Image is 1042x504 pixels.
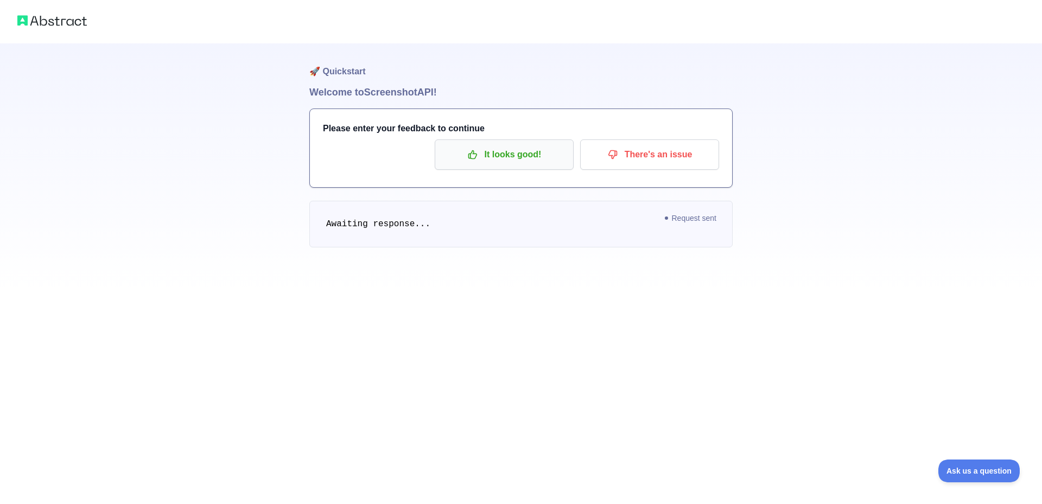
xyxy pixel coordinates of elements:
[443,145,566,164] p: It looks good!
[588,145,711,164] p: There's an issue
[938,460,1020,482] iframe: Toggle Customer Support
[309,85,733,100] h1: Welcome to Screenshot API!
[660,212,722,225] span: Request sent
[309,43,733,85] h1: 🚀 Quickstart
[435,139,574,170] button: It looks good!
[323,122,719,135] h3: Please enter your feedback to continue
[326,219,430,229] span: Awaiting response...
[580,139,719,170] button: There's an issue
[17,13,87,28] img: Abstract logo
